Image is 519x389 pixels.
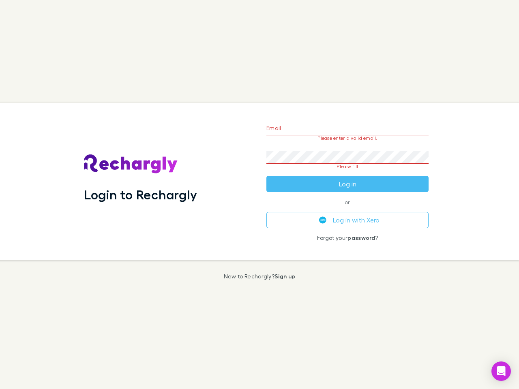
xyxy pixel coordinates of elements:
p: Please enter a valid email. [266,135,429,141]
a: password [347,234,375,241]
img: Xero's logo [319,216,326,224]
p: New to Rechargly? [224,273,296,280]
div: Open Intercom Messenger [491,361,511,381]
p: Forgot your ? [266,235,429,241]
p: Please fill [266,164,429,169]
h1: Login to Rechargly [84,187,197,202]
button: Log in [266,176,429,192]
img: Rechargly's Logo [84,154,178,174]
button: Log in with Xero [266,212,429,228]
a: Sign up [275,273,295,280]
